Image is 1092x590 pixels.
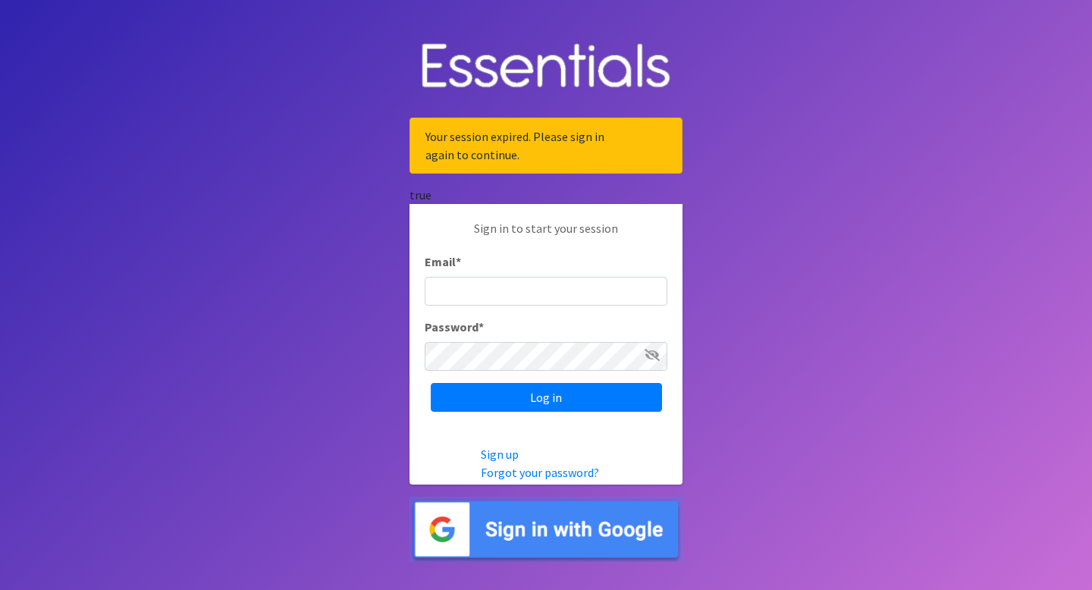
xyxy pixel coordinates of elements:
input: Log in [431,383,662,412]
a: Forgot your password? [481,465,599,480]
img: Sign in with Google [409,497,682,563]
img: Human Essentials [409,28,682,106]
abbr: required [479,319,484,334]
div: true [409,186,682,204]
label: Email [425,253,461,271]
a: Sign up [481,447,519,462]
abbr: required [456,254,461,269]
label: Password [425,318,484,336]
div: Your session expired. Please sign in again to continue. [409,118,682,174]
p: Sign in to start your session [425,219,667,253]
